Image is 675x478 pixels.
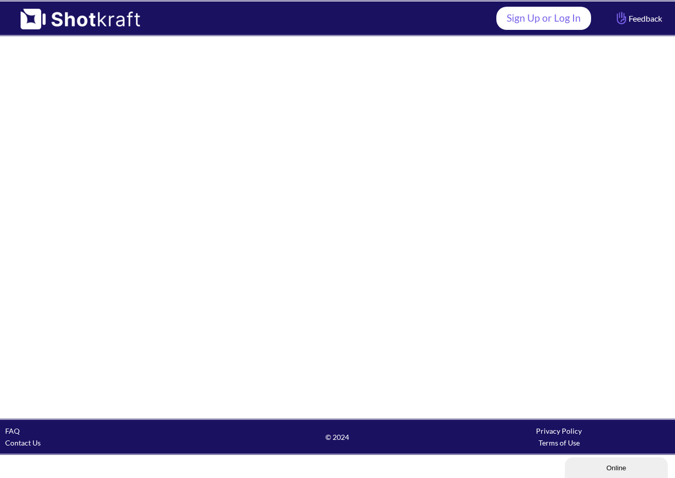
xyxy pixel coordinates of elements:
[496,7,591,30] a: Sign Up or Log In
[5,426,20,435] a: FAQ
[614,12,662,24] span: Feedback
[5,438,41,447] a: Contact Us
[565,455,670,478] iframe: chat widget
[614,9,629,27] img: Hand Icon
[448,437,670,449] div: Terms of Use
[227,431,448,443] span: © 2024
[448,425,670,437] div: Privacy Policy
